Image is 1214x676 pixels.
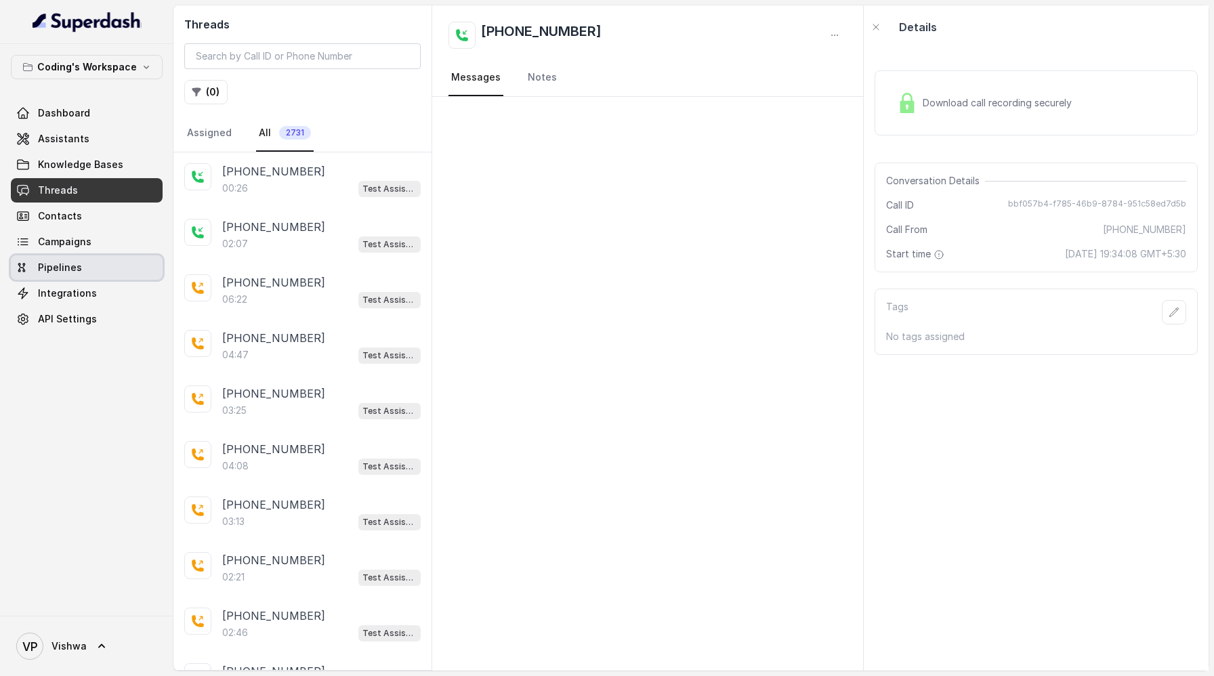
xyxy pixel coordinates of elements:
button: Coding's Workspace [11,55,163,79]
span: Pipelines [38,261,82,274]
span: Call ID [886,198,914,212]
img: light.svg [33,11,142,33]
span: Dashboard [38,106,90,120]
p: 03:25 [222,404,247,417]
p: 02:21 [222,570,245,584]
span: 2731 [279,126,311,140]
img: Lock Icon [897,93,917,113]
span: Conversation Details [886,174,985,188]
span: Knowledge Bases [38,158,123,171]
span: Threads [38,184,78,197]
a: Contacts [11,204,163,228]
a: API Settings [11,307,163,331]
p: 04:47 [222,348,249,362]
p: Test Assistant- 2 [362,182,417,196]
a: Assigned [184,115,234,152]
p: Test Assistant- 2 [362,627,417,640]
span: Vishwa [51,639,87,653]
p: Test Assistant- 2 [362,571,417,585]
span: Download call recording securely [923,96,1077,110]
a: Knowledge Bases [11,152,163,177]
p: Details [899,19,937,35]
p: Test Assistant- 2 [362,404,417,418]
span: API Settings [38,312,97,326]
a: Assistants [11,127,163,151]
p: 04:08 [222,459,249,473]
p: 00:26 [222,182,248,195]
p: 02:46 [222,626,248,639]
p: No tags assigned [886,330,1186,343]
text: VP [22,639,38,654]
p: [PHONE_NUMBER] [222,497,325,513]
p: Tags [886,300,908,324]
p: Test Assistant- 2 [362,515,417,529]
span: [DATE] 19:34:08 GMT+5:30 [1065,247,1186,261]
p: Test Assistant- 2 [362,460,417,473]
a: Threads [11,178,163,203]
span: [PHONE_NUMBER] [1103,223,1186,236]
a: Vishwa [11,627,163,665]
h2: Threads [184,16,421,33]
p: Test Assistant- 2 [362,293,417,307]
h2: [PHONE_NUMBER] [481,22,602,49]
a: Integrations [11,281,163,305]
p: [PHONE_NUMBER] [222,552,325,568]
span: Campaigns [38,235,91,249]
p: Coding's Workspace [37,59,137,75]
button: (0) [184,80,228,104]
span: Call From [886,223,927,236]
p: [PHONE_NUMBER] [222,274,325,291]
p: Test Assistant- 2 [362,238,417,251]
input: Search by Call ID or Phone Number [184,43,421,69]
p: Test Assistant- 2 [362,349,417,362]
p: [PHONE_NUMBER] [222,608,325,624]
a: All2731 [256,115,314,152]
a: Campaigns [11,230,163,254]
p: [PHONE_NUMBER] [222,330,325,346]
p: 02:07 [222,237,248,251]
span: bbf057b4-f785-46b9-8784-951c58ed7d5b [1008,198,1186,212]
p: 06:22 [222,293,247,306]
p: [PHONE_NUMBER] [222,219,325,235]
p: [PHONE_NUMBER] [222,163,325,179]
a: Notes [525,60,560,96]
span: Integrations [38,287,97,300]
span: Contacts [38,209,82,223]
p: [PHONE_NUMBER] [222,385,325,402]
span: Start time [886,247,947,261]
nav: Tabs [448,60,847,96]
span: Assistants [38,132,89,146]
a: Messages [448,60,503,96]
p: [PHONE_NUMBER] [222,441,325,457]
p: 03:13 [222,515,245,528]
a: Pipelines [11,255,163,280]
nav: Tabs [184,115,421,152]
a: Dashboard [11,101,163,125]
